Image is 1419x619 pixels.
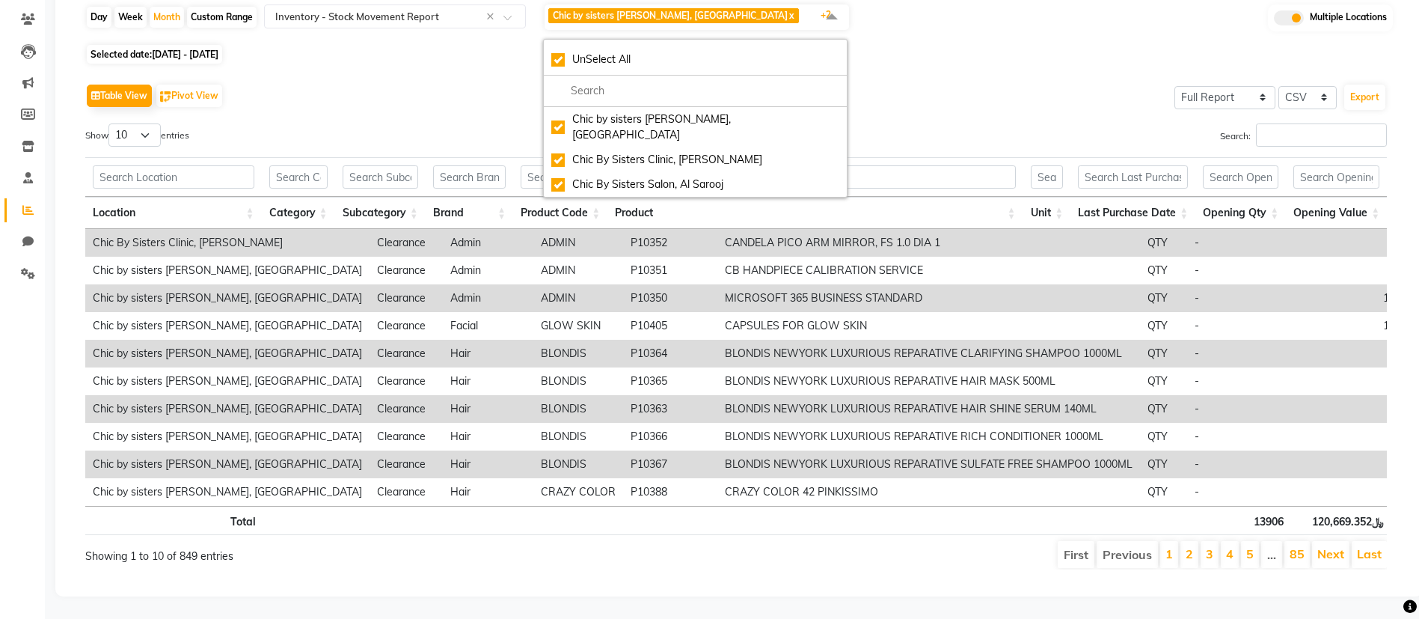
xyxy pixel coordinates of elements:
div: UnSelect All [551,52,839,67]
td: QTY [1140,478,1187,506]
th: Last Purchase Date: activate to sort column ascending [1070,197,1195,229]
td: QTY [1140,395,1187,423]
th: Subcategory: activate to sort column ascending [335,197,426,229]
td: P10352 [623,229,717,257]
button: Export [1344,85,1385,110]
th: Product Code: activate to sort column ascending [513,197,607,229]
td: Hair [443,368,533,395]
a: 5 [1246,546,1254,561]
td: 1 [1312,478,1403,506]
div: Month [150,7,184,28]
td: Admin [443,229,533,257]
td: Admin [443,257,533,284]
input: Search Last Purchase Date [1078,165,1188,189]
td: Clearance [370,312,443,340]
td: - [1187,478,1312,506]
td: Chic by sisters [PERSON_NAME], [GEOGRAPHIC_DATA] [85,395,370,423]
td: 1 [1312,451,1403,478]
td: ADMIN [533,229,623,257]
td: Clearance [370,229,443,257]
td: Hair [443,451,533,478]
th: 13906 [1201,506,1291,535]
td: BLONDIS NEWYORK LUXURIOUS REPARATIVE HAIR MASK 500ML [717,368,1140,395]
label: Search: [1220,124,1387,147]
td: BLONDIS [533,451,623,478]
td: Chic By Sisters Clinic, [PERSON_NAME] [85,229,370,257]
td: - [1187,257,1312,284]
td: - [1187,423,1312,451]
td: P10388 [623,478,717,506]
td: 5 [1312,340,1403,368]
input: multiselect-search [551,83,839,99]
td: Chic by sisters [PERSON_NAME], [GEOGRAPHIC_DATA] [85,423,370,451]
input: Search Brand [433,165,506,189]
td: 10 [1312,312,1403,340]
td: - [1187,368,1312,395]
input: Search Opening Qty [1203,165,1278,189]
td: - [1187,229,1312,257]
td: P10366 [623,423,717,451]
input: Search Unit [1031,165,1064,189]
td: Hair [443,423,533,451]
a: 4 [1226,546,1233,561]
input: Search Product Code [521,165,600,189]
span: Multiple Locations [1310,10,1387,25]
a: Last [1357,546,1382,561]
td: - [1187,395,1312,423]
input: Search Category [269,165,328,189]
td: Clearance [370,257,443,284]
td: QTY [1140,423,1187,451]
td: CAPSULES FOR GLOW SKIN [717,312,1140,340]
td: 1 [1312,395,1403,423]
td: BLONDIS [533,423,623,451]
td: 1 [1312,229,1403,257]
td: 1 [1312,423,1403,451]
td: BLONDIS NEWYORK LUXURIOUS REPARATIVE SULFATE FREE SHAMPOO 1000ML [717,451,1140,478]
span: Chic by sisters [PERSON_NAME], [GEOGRAPHIC_DATA] [553,10,788,21]
td: QTY [1140,312,1187,340]
td: CRAZY COLOR [533,478,623,506]
td: - [1187,340,1312,368]
th: Category: activate to sort column ascending [262,197,335,229]
td: Chic by sisters [PERSON_NAME], [GEOGRAPHIC_DATA] [85,478,370,506]
td: P10350 [623,284,717,312]
input: Search Opening Value [1293,165,1379,189]
a: x [788,10,794,21]
td: Clearance [370,368,443,395]
span: [DATE] - [DATE] [152,49,218,60]
th: Brand: activate to sort column ascending [426,197,513,229]
td: GLOW SKIN [533,312,623,340]
td: P10405 [623,312,717,340]
td: P10363 [623,395,717,423]
td: BLONDIS NEWYORK LUXURIOUS REPARATIVE HAIR SHINE SERUM 140ML [717,395,1140,423]
td: 12 [1312,284,1403,312]
td: BLONDIS NEWYORK LUXURIOUS REPARATIVE RICH CONDITIONER 1000ML [717,423,1140,451]
td: 1 [1312,257,1403,284]
td: Chic by sisters [PERSON_NAME], [GEOGRAPHIC_DATA] [85,368,370,395]
td: Chic by sisters [PERSON_NAME], [GEOGRAPHIC_DATA] [85,312,370,340]
a: 2 [1186,546,1193,561]
td: BLONDIS [533,340,623,368]
td: BLONDIS NEWYORK LUXURIOUS REPARATIVE CLARIFYING SHAMPOO 1000ML [717,340,1140,368]
td: Chic by sisters [PERSON_NAME], [GEOGRAPHIC_DATA] [85,284,370,312]
td: ADMIN [533,257,623,284]
th: Unit: activate to sort column ascending [1023,197,1071,229]
td: BLONDIS [533,395,623,423]
td: QTY [1140,340,1187,368]
td: ADMIN [533,284,623,312]
td: Hair [443,478,533,506]
td: P10364 [623,340,717,368]
td: QTY [1140,368,1187,395]
a: 3 [1206,546,1213,561]
td: MICROSOFT 365 BUSINESS STANDARD [717,284,1140,312]
td: P10365 [623,368,717,395]
th: Location: activate to sort column ascending [85,197,262,229]
div: Chic By Sisters Clinic, [PERSON_NAME] [551,152,839,168]
input: Search Location [93,165,254,189]
td: Clearance [370,423,443,451]
input: Search: [1256,124,1387,147]
td: P10367 [623,451,717,478]
button: Table View [87,85,152,107]
td: Facial [443,312,533,340]
input: Search Subcategory [343,165,418,189]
